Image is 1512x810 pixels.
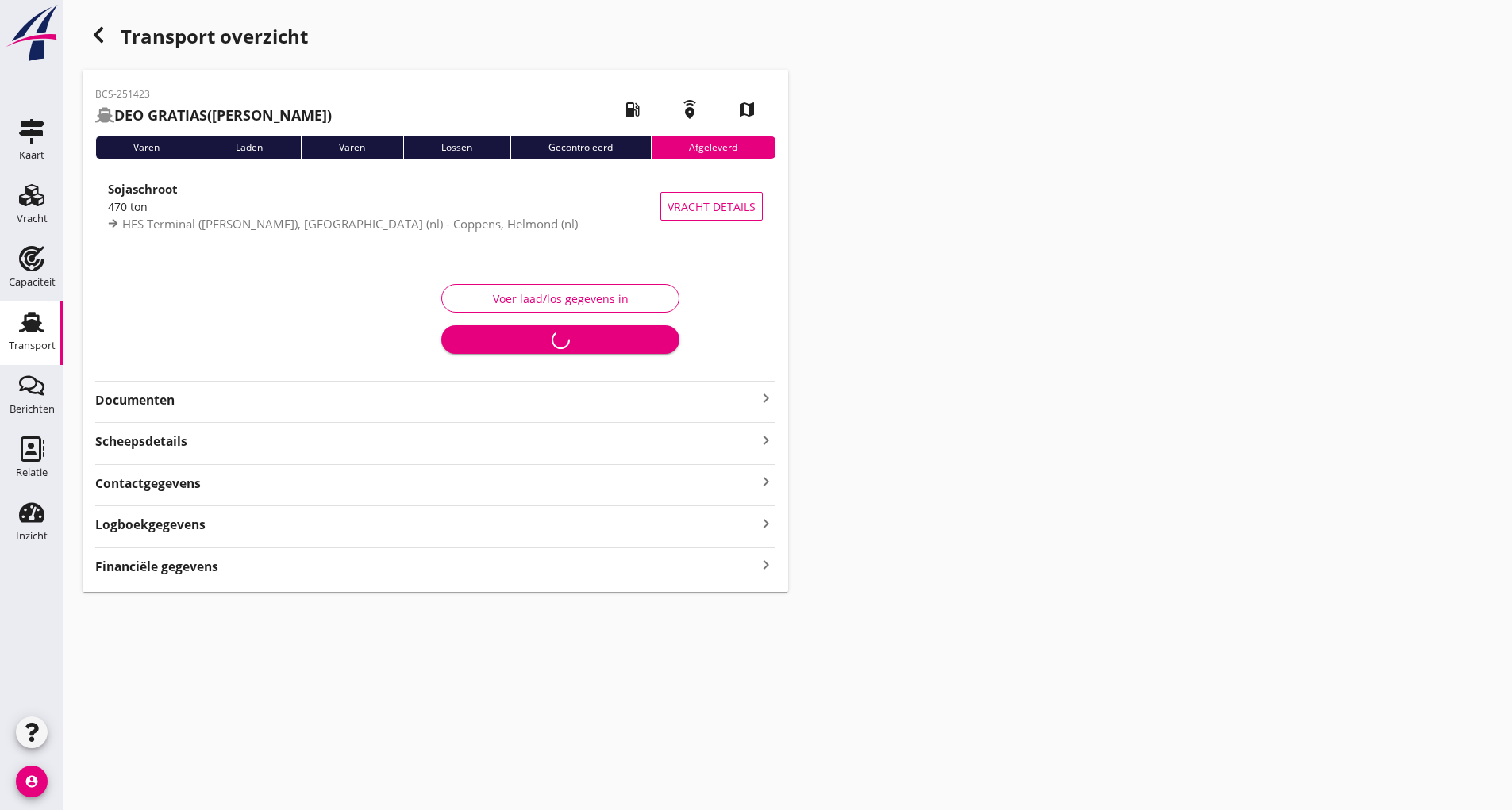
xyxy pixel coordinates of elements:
[660,192,763,221] button: Vracht details
[114,106,207,125] strong: DEO GRATIAS
[9,277,56,287] div: Capaciteit
[16,467,48,478] div: Relatie
[441,284,679,313] button: Voer laad/los gegevens in
[122,216,578,232] span: HES Terminal ([PERSON_NAME]), [GEOGRAPHIC_DATA] (nl) - Coppens, Helmond (nl)
[95,87,332,102] p: BCS-251423
[301,136,403,159] div: Varen
[756,429,775,451] i: keyboard_arrow_right
[17,213,48,224] div: Vracht
[9,340,56,351] div: Transport
[16,531,48,541] div: Inzicht
[510,136,651,159] div: Gecontroleerd
[455,290,666,307] div: Voer laad/los gegevens in
[756,389,775,408] i: keyboard_arrow_right
[3,4,60,63] img: logo-small.a267ee39.svg
[95,558,218,576] strong: Financiële gegevens
[16,766,48,797] i: account_circle
[108,198,660,215] div: 470 ton
[756,471,775,493] i: keyboard_arrow_right
[756,512,775,534] i: keyboard_arrow_right
[95,516,206,534] strong: Logboekgegevens
[19,150,44,160] div: Kaart
[95,391,756,409] strong: Documenten
[95,136,198,159] div: Varen
[83,19,788,57] div: Transport overzicht
[95,105,332,126] h2: ([PERSON_NAME])
[756,555,775,576] i: keyboard_arrow_right
[10,404,55,414] div: Berichten
[725,87,769,132] i: map
[108,181,178,197] strong: Sojaschroot
[198,136,301,159] div: Laden
[95,171,775,241] a: Sojaschroot470 tonHES Terminal ([PERSON_NAME]), [GEOGRAPHIC_DATA] (nl) - Coppens, Helmond (nl)Vra...
[668,198,756,215] span: Vracht details
[668,87,712,132] i: emergency_share
[95,474,201,493] strong: Contactgegevens
[95,432,187,451] strong: Scheepsdetails
[651,136,775,159] div: Afgeleverd
[403,136,510,159] div: Lossen
[610,87,655,132] i: local_gas_station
